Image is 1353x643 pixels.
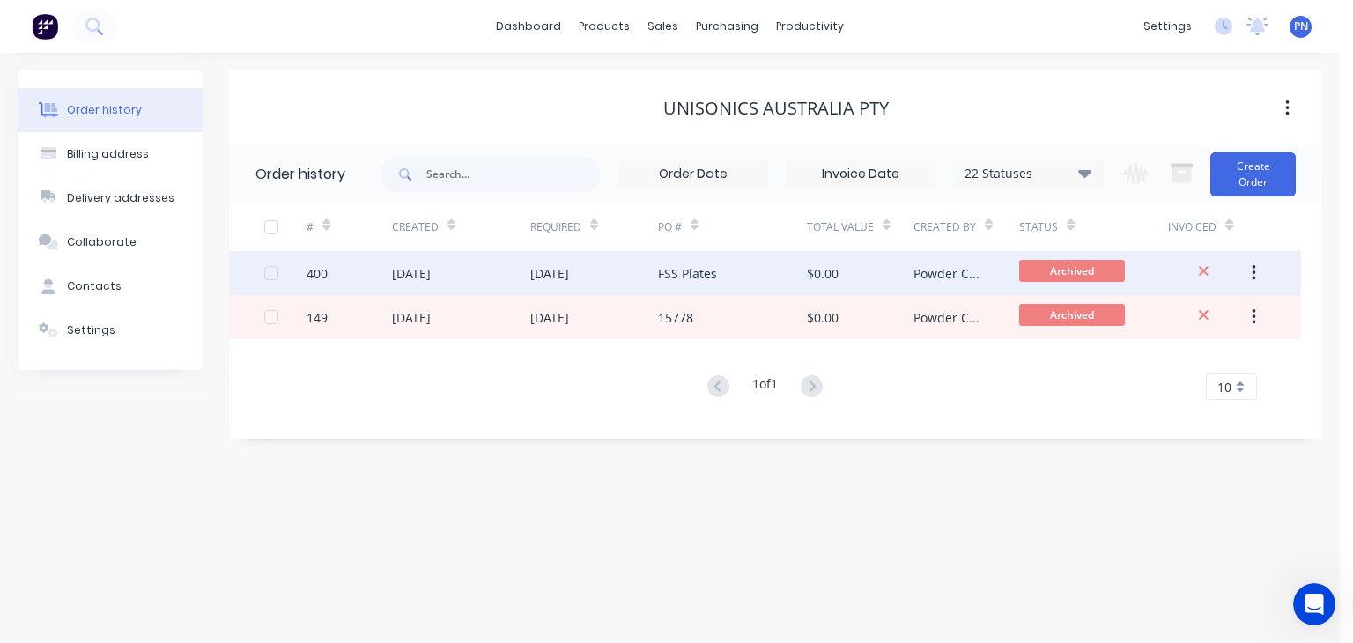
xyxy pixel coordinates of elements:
div: $0.00 [807,308,839,327]
span: 10 [1217,378,1231,396]
div: # [307,203,392,251]
input: Search... [426,157,601,192]
div: [DATE] [530,308,569,327]
a: dashboard [487,13,570,40]
div: Order history [255,164,345,185]
div: 1 of 1 [752,374,778,400]
iframe: Intercom live chat [1293,583,1335,625]
button: Create Order [1210,152,1296,196]
div: sales [639,13,687,40]
div: Required [530,203,658,251]
div: settings [1135,13,1201,40]
div: $0.00 [807,264,839,283]
div: FSS Plates [658,264,717,283]
div: Status [1019,219,1058,235]
div: Created [392,219,439,235]
div: 149 [307,308,328,327]
div: 15778 [658,308,693,327]
div: Total Value [807,219,874,235]
div: Required [530,219,581,235]
div: Created [392,203,530,251]
div: Settings [67,322,115,338]
div: products [570,13,639,40]
div: Unisonics Australia Pty [663,98,889,119]
div: Invoiced [1168,203,1253,251]
div: Powder Crew [913,264,985,283]
div: 400 [307,264,328,283]
button: Delivery addresses [18,176,203,220]
button: Billing address [18,132,203,176]
div: Powder Crew [913,308,985,327]
div: Created By [913,219,976,235]
button: Settings [18,308,203,352]
div: Contacts [67,278,122,294]
div: [DATE] [392,308,431,327]
div: Delivery addresses [67,190,174,206]
span: PN [1294,18,1308,34]
div: Billing address [67,146,149,162]
input: Invoice Date [787,161,935,188]
span: Archived [1019,304,1125,326]
div: Total Value [807,203,913,251]
div: [DATE] [392,264,431,283]
div: Invoiced [1168,219,1216,235]
img: Factory [32,13,58,40]
button: Order history [18,88,203,132]
div: Collaborate [67,234,137,250]
div: purchasing [687,13,767,40]
span: Archived [1019,260,1125,282]
div: # [307,219,314,235]
div: PO # [658,203,807,251]
input: Order Date [619,161,767,188]
div: 22 Statuses [954,164,1102,183]
div: Order history [67,102,142,118]
div: productivity [767,13,853,40]
div: PO # [658,219,682,235]
div: Created By [913,203,1020,251]
button: Contacts [18,264,203,308]
div: Status [1019,203,1168,251]
button: Collaborate [18,220,203,264]
div: [DATE] [530,264,569,283]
